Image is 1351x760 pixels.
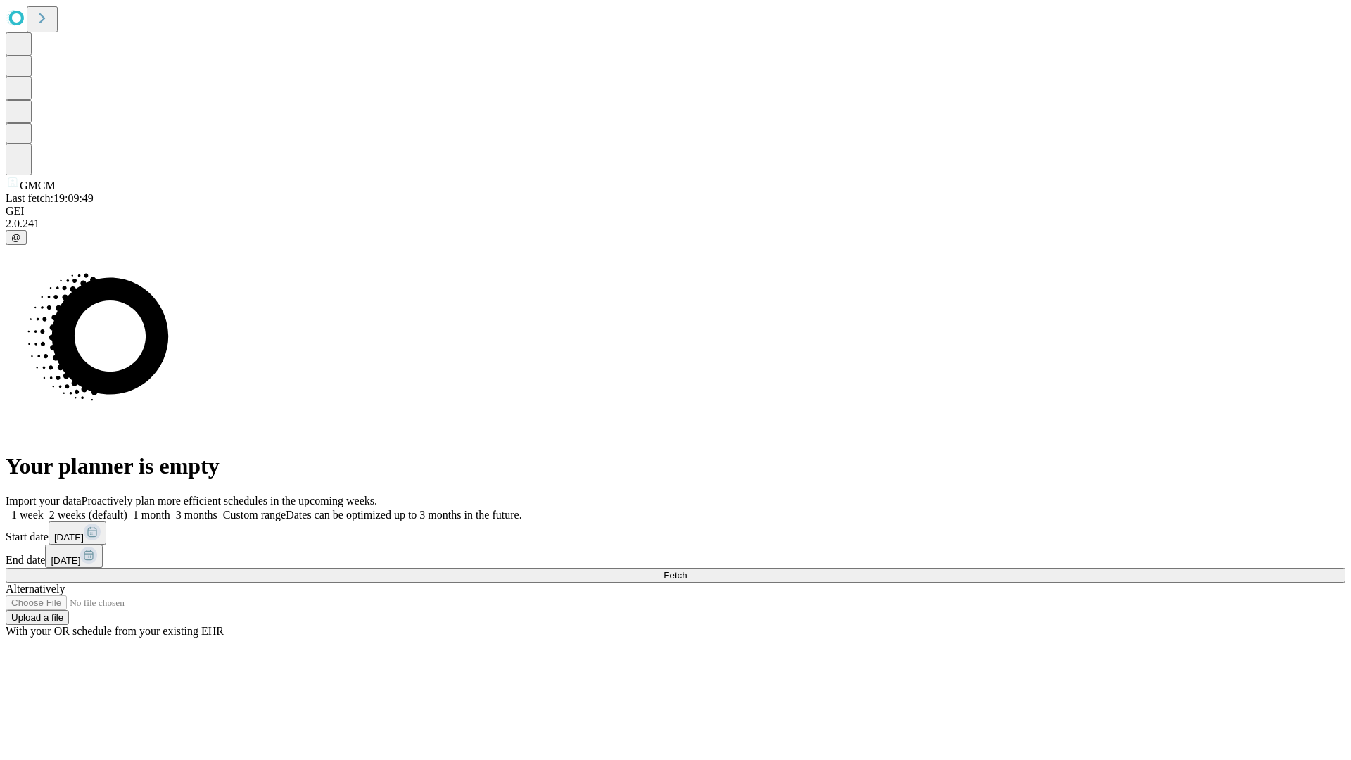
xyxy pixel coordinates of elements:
[49,521,106,545] button: [DATE]
[45,545,103,568] button: [DATE]
[20,179,56,191] span: GMCM
[6,625,224,637] span: With your OR schedule from your existing EHR
[286,509,521,521] span: Dates can be optimized up to 3 months in the future.
[6,495,82,507] span: Import your data
[6,230,27,245] button: @
[6,217,1345,230] div: 2.0.241
[6,545,1345,568] div: End date
[11,232,21,243] span: @
[176,509,217,521] span: 3 months
[6,568,1345,583] button: Fetch
[133,509,170,521] span: 1 month
[6,453,1345,479] h1: Your planner is empty
[49,509,127,521] span: 2 weeks (default)
[6,192,94,204] span: Last fetch: 19:09:49
[82,495,377,507] span: Proactively plan more efficient schedules in the upcoming weeks.
[664,570,687,581] span: Fetch
[51,555,80,566] span: [DATE]
[6,583,65,595] span: Alternatively
[11,509,44,521] span: 1 week
[223,509,286,521] span: Custom range
[6,521,1345,545] div: Start date
[6,610,69,625] button: Upload a file
[54,532,84,543] span: [DATE]
[6,205,1345,217] div: GEI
